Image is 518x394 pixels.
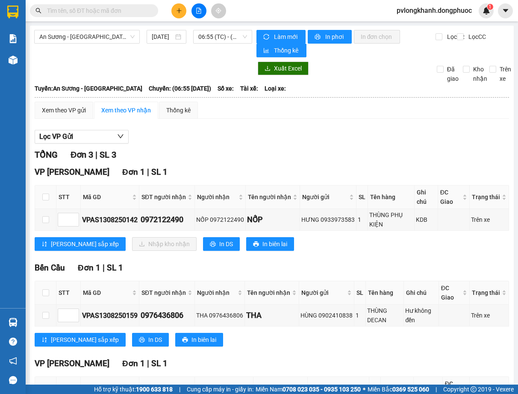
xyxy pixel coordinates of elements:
span: Đã giao [444,65,462,83]
span: SĐT người nhận [141,192,186,202]
th: Tên hàng [366,281,404,305]
span: Người nhận [197,192,237,202]
span: sync [263,34,271,41]
span: Hỗ trợ kỹ thuật: [94,385,173,394]
button: bar-chartThống kê [256,44,306,57]
button: syncLàm mới [256,30,306,44]
div: THA [246,309,297,321]
span: Chuyến: (06:55 [DATE]) [149,84,211,93]
button: printerIn phơi [308,30,352,44]
span: Đơn 3 [71,150,93,160]
button: aim [211,3,226,18]
div: NỐP [247,214,298,226]
span: Làm mới [274,32,299,41]
span: Người gửi [302,192,347,202]
span: Tên người nhận [256,384,299,393]
img: warehouse-icon [9,318,18,327]
input: 14/08/2025 [152,32,174,41]
strong: 0708 023 035 - 0935 103 250 [283,386,361,393]
span: plus [176,8,182,14]
th: Ghi chú [404,281,439,305]
button: file-add [191,3,206,18]
span: In DS [148,335,162,344]
span: notification [9,357,17,365]
span: Lọc VP Gửi [39,131,73,142]
th: Ghi chú [415,185,438,209]
span: An Sương - Châu Thành [39,30,135,43]
th: SL [356,185,368,209]
span: Trạng thái [472,384,500,393]
div: 1 [358,215,366,224]
div: 1 [356,311,364,320]
span: In biên lai [191,335,216,344]
sup: 1 [487,4,493,10]
span: Lọc CC [465,32,487,41]
span: Đơn 1 [122,359,145,368]
button: downloadNhập kho nhận [132,237,197,251]
span: pvlongkhanh.dongphuoc [390,5,479,16]
div: THA 0976436806 [196,311,243,320]
span: download [265,65,271,72]
td: VPAS1308250159 [81,305,139,326]
span: Lọc CR [444,32,466,41]
span: Người gửi [310,384,360,393]
span: aim [215,8,221,14]
th: Tên hàng [368,185,415,209]
span: [PERSON_NAME] sắp xếp [51,335,119,344]
button: In đơn chọn [354,30,400,44]
span: file-add [196,8,202,14]
th: STT [56,281,81,305]
span: SL 1 [107,263,123,273]
span: Tên người nhận [248,192,291,202]
img: warehouse-icon [9,56,18,65]
span: Xuất Excel [274,64,302,73]
div: Hư không đền [405,306,437,325]
span: Mã GD [83,288,130,297]
span: Loại xe: [265,84,286,93]
button: plus [171,3,186,18]
span: Trên xe [496,65,515,83]
span: | [103,263,105,273]
span: message [9,376,17,384]
span: | [179,385,180,394]
span: printer [210,241,216,248]
span: | [147,167,149,177]
div: VPAS1308250142 [82,215,138,225]
span: VP [PERSON_NAME] [35,167,109,177]
span: SĐT người nhận [141,384,186,393]
button: sort-ascending[PERSON_NAME] sắp xếp [35,237,126,251]
span: SL 1 [151,359,168,368]
span: SL 3 [100,150,116,160]
span: Kho nhận [470,65,491,83]
span: Người nhận [197,384,244,393]
span: Đơn 1 [78,263,100,273]
img: icon-new-feature [483,7,490,15]
span: | [95,150,97,160]
span: caret-down [502,7,509,15]
span: [PERSON_NAME] sắp xếp [51,239,119,249]
span: 1 [489,4,492,10]
button: printerIn DS [203,237,240,251]
span: bar-chart [263,47,271,54]
span: Miền Bắc [368,385,429,394]
button: printerIn biên lai [246,237,294,251]
span: In DS [219,239,233,249]
span: printer [139,337,145,344]
span: 06:55 (TC) - (Đã hủy) [198,30,247,43]
div: KDB [416,215,436,224]
span: | [436,385,437,394]
img: logo-vxr [7,6,18,18]
span: down [117,133,124,140]
span: search [35,8,41,14]
td: 0972122490 [139,209,195,231]
span: In biên lai [262,239,287,249]
span: sort-ascending [41,241,47,248]
span: Người nhận [197,288,236,297]
div: HƯNG 0933973583 [301,215,355,224]
button: printerIn DS [132,333,169,347]
span: Đơn 1 [122,167,145,177]
button: downloadXuất Excel [258,62,309,75]
div: Xem theo VP gửi [42,106,86,115]
td: THA [245,305,299,326]
img: solution-icon [9,34,18,43]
